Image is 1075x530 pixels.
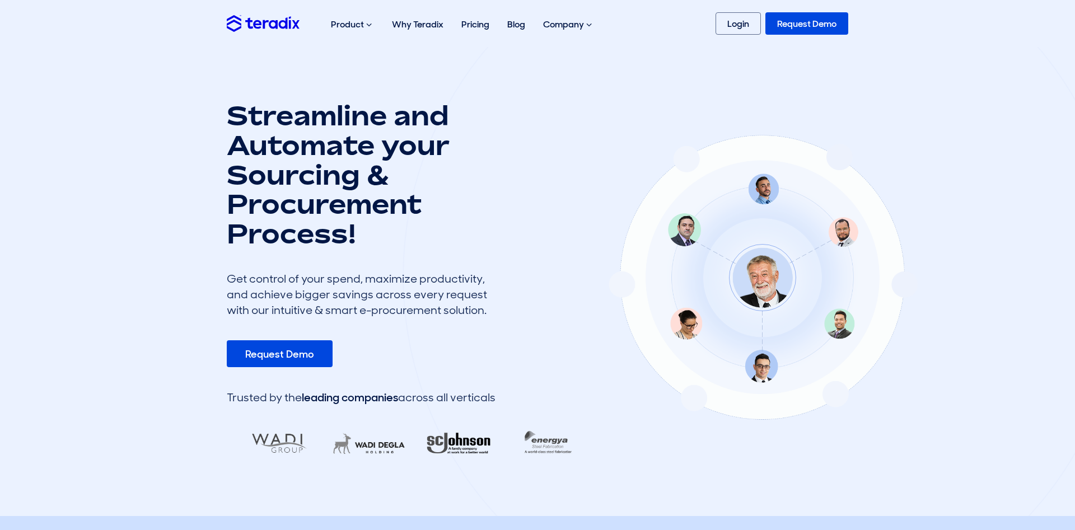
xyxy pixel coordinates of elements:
[383,7,452,42] a: Why Teradix
[227,101,496,248] h1: Streamline and Automate your Sourcing & Procurement Process!
[227,390,496,405] div: Trusted by the across all verticals
[765,12,848,35] a: Request Demo
[323,425,414,462] img: LifeMakers
[322,7,383,43] div: Product
[227,15,300,31] img: Teradix logo
[227,340,333,367] a: Request Demo
[498,7,534,42] a: Blog
[452,7,498,42] a: Pricing
[716,12,761,35] a: Login
[534,7,603,43] div: Company
[302,390,398,405] span: leading companies
[227,271,496,318] div: Get control of your spend, maximize productivity, and achieve bigger savings across every request...
[413,425,503,462] img: RA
